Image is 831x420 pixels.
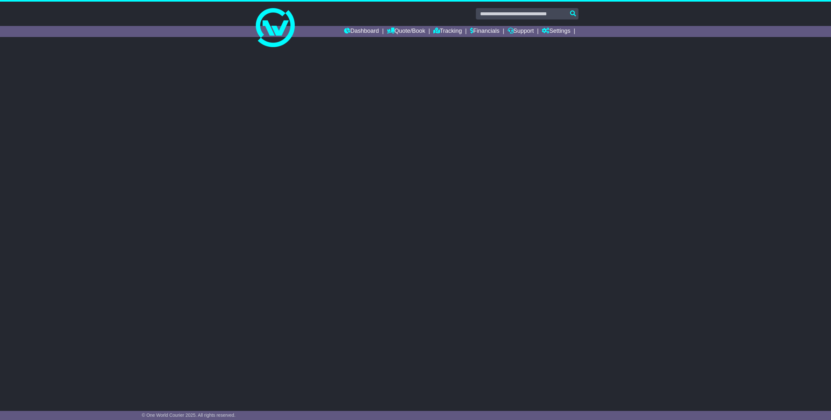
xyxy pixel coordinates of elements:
[344,26,379,37] a: Dashboard
[542,26,570,37] a: Settings
[142,413,236,418] span: © One World Courier 2025. All rights reserved.
[470,26,500,37] a: Financials
[433,26,462,37] a: Tracking
[508,26,534,37] a: Support
[387,26,425,37] a: Quote/Book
